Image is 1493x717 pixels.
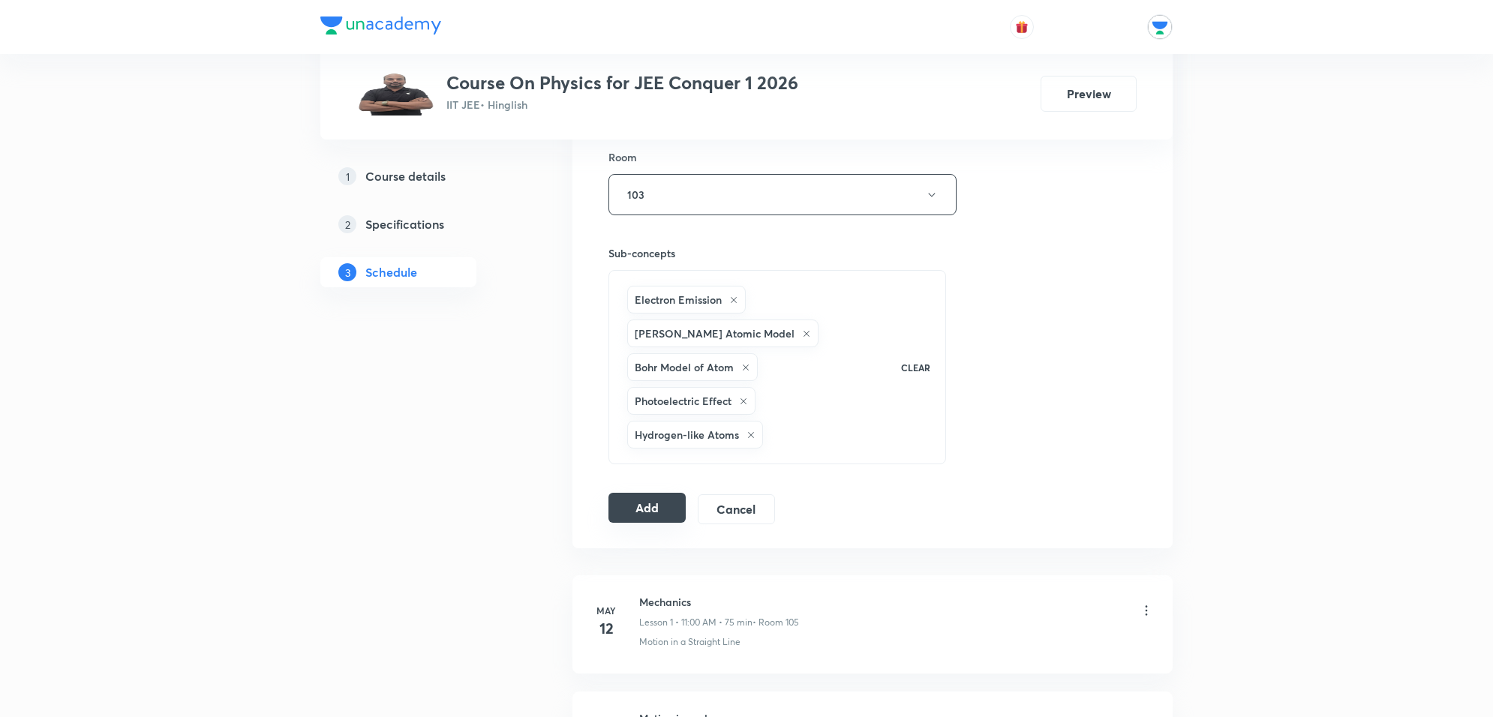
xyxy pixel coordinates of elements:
button: 103 [608,174,957,215]
img: avatar [1015,20,1029,34]
img: ff65f602d8cd462285315f0d56d8c376.jpg [356,72,434,115]
h6: [PERSON_NAME] Atomic Model [635,325,795,341]
h6: Bohr Model of Atom [635,359,734,375]
button: avatar [1010,15,1034,39]
p: 3 [338,263,356,281]
p: Motion in a Straight Line [639,635,740,649]
h5: Course details [365,167,446,185]
p: Lesson 1 • 11:00 AM • 75 min [639,616,753,629]
h6: Room [608,149,637,165]
h6: Mechanics [639,594,799,610]
h4: 12 [591,617,621,640]
a: 1Course details [320,161,524,191]
button: Add [608,493,686,523]
h5: Specifications [365,215,444,233]
p: 2 [338,215,356,233]
p: IIT JEE • Hinglish [446,97,798,112]
h6: Electron Emission [635,292,722,307]
h6: Photoelectric Effect [635,393,731,409]
h6: Hydrogen-like Atoms [635,427,739,442]
button: Cancel [698,494,775,524]
h6: May [591,604,621,617]
img: Company Logo [320,16,441,34]
h3: Course On Physics for JEE Conquer 1 2026 [446,72,798,94]
h5: Schedule [365,263,417,281]
p: 1 [338,167,356,185]
h6: Sub-concepts [608,245,946,261]
p: • Room 105 [753,616,799,629]
button: Preview [1041,76,1137,112]
img: Unacademy Jodhpur [1147,14,1173,40]
a: Company Logo [320,16,441,38]
p: CLEAR [901,361,930,374]
a: 2Specifications [320,209,524,239]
